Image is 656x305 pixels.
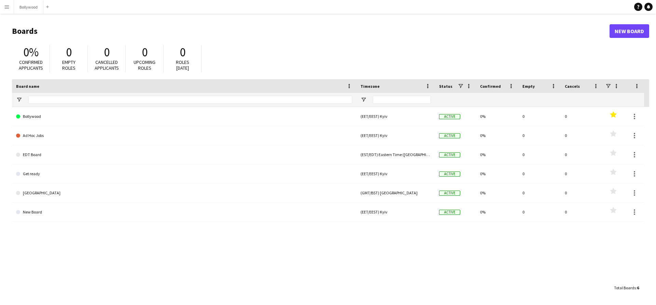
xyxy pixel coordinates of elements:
[561,164,603,183] div: 0
[476,126,518,145] div: 0%
[614,281,639,294] div: :
[518,126,561,145] div: 0
[518,164,561,183] div: 0
[62,59,76,71] span: Empty roles
[23,45,39,60] span: 0%
[16,145,352,164] a: EDT Board
[610,24,649,38] a: New Board
[28,96,352,104] input: Board name Filter Input
[476,107,518,126] div: 0%
[518,203,561,221] div: 0
[16,183,352,203] a: [GEOGRAPHIC_DATA]
[12,26,610,36] h1: Boards
[518,107,561,126] div: 0
[176,59,189,71] span: Roles [DATE]
[356,203,435,221] div: (EET/EEST) Kyiv
[356,164,435,183] div: (EET/EEST) Kyiv
[14,0,43,14] button: Bollywood
[518,183,561,202] div: 0
[480,84,501,89] span: Confirmed
[180,45,186,60] span: 0
[476,183,518,202] div: 0%
[19,59,43,71] span: Confirmed applicants
[142,45,148,60] span: 0
[356,107,435,126] div: (EET/EEST) Kyiv
[439,171,460,177] span: Active
[476,203,518,221] div: 0%
[439,114,460,119] span: Active
[561,126,603,145] div: 0
[614,285,636,290] span: Total Boards
[476,145,518,164] div: 0%
[16,164,352,183] a: Get ready
[439,210,460,215] span: Active
[360,97,367,103] button: Open Filter Menu
[561,183,603,202] div: 0
[134,59,155,71] span: Upcoming roles
[16,203,352,222] a: New Board
[439,191,460,196] span: Active
[66,45,72,60] span: 0
[356,126,435,145] div: (EET/EEST) Kyiv
[356,183,435,202] div: (GMT/BST) [GEOGRAPHIC_DATA]
[373,96,431,104] input: Timezone Filter Input
[356,145,435,164] div: (EST/EDT) Eastern Time ([GEOGRAPHIC_DATA] & [GEOGRAPHIC_DATA])
[637,285,639,290] span: 6
[16,84,39,89] span: Board name
[16,126,352,145] a: Ad Hoc Jobs
[561,203,603,221] div: 0
[439,133,460,138] span: Active
[565,84,580,89] span: Cancels
[16,107,352,126] a: Bollywood
[360,84,380,89] span: Timezone
[522,84,535,89] span: Empty
[439,152,460,157] span: Active
[518,145,561,164] div: 0
[104,45,110,60] span: 0
[439,84,452,89] span: Status
[561,107,603,126] div: 0
[561,145,603,164] div: 0
[16,97,22,103] button: Open Filter Menu
[95,59,119,71] span: Cancelled applicants
[476,164,518,183] div: 0%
